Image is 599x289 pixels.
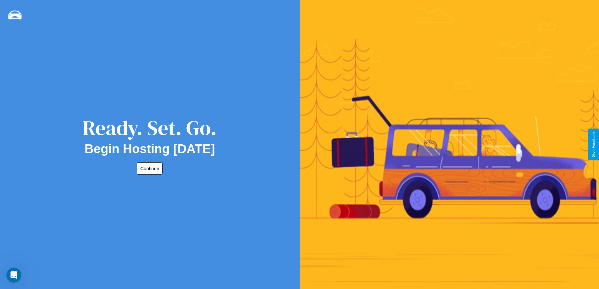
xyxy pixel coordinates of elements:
iframe: Intercom live chat [6,268,21,283]
h2: Begin Hosting [DATE] [85,142,215,156]
button: Continue [137,162,163,175]
div: Give Feedback [591,132,596,157]
div: Ready. Set. Go. [83,114,217,142]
